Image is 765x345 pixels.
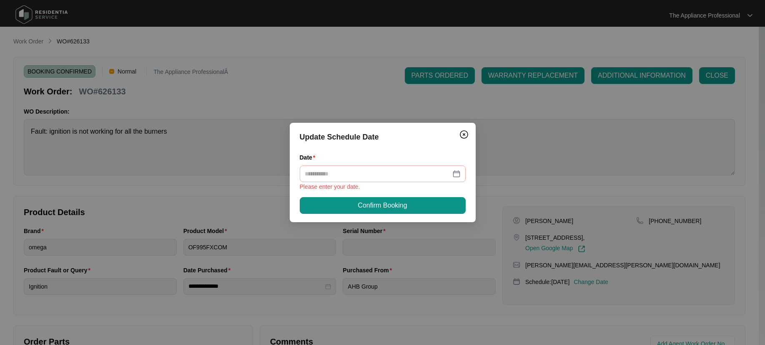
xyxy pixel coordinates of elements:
span: Confirm Booking [358,200,407,211]
input: Date [305,169,451,178]
label: Date [300,153,319,162]
img: closeCircle [459,129,469,140]
div: Please enter your date. [300,182,466,191]
div: Update Schedule Date [300,131,466,143]
button: Close [457,128,471,141]
button: Confirm Booking [300,197,466,214]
